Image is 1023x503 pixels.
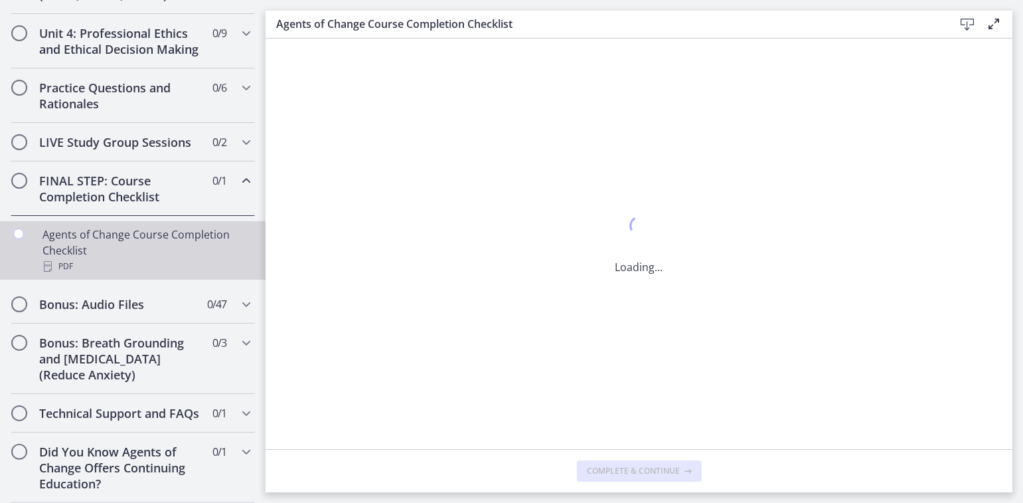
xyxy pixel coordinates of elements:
[39,134,201,150] h2: LIVE Study Group Sessions
[615,213,663,243] div: 1
[212,173,226,189] span: 0 / 1
[212,134,226,150] span: 0 / 2
[39,80,201,112] h2: Practice Questions and Rationales
[212,80,226,96] span: 0 / 6
[212,25,226,41] span: 0 / 9
[39,296,201,312] h2: Bonus: Audio Files
[577,460,702,482] button: Complete & continue
[212,444,226,460] span: 0 / 1
[276,16,933,32] h3: Agents of Change Course Completion Checklist
[212,405,226,421] span: 0 / 1
[39,173,201,205] h2: FINAL STEP: Course Completion Checklist
[39,335,201,383] h2: Bonus: Breath Grounding and [MEDICAL_DATA] (Reduce Anxiety)
[39,405,201,421] h2: Technical Support and FAQs
[42,258,250,274] div: PDF
[39,444,201,492] h2: Did You Know Agents of Change Offers Continuing Education?
[615,259,663,275] p: Loading...
[212,335,226,351] span: 0 / 3
[42,227,250,274] div: Agents of Change Course Completion Checklist
[588,466,680,476] span: Complete & continue
[39,25,201,57] h2: Unit 4: Professional Ethics and Ethical Decision Making
[207,296,226,312] span: 0 / 47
